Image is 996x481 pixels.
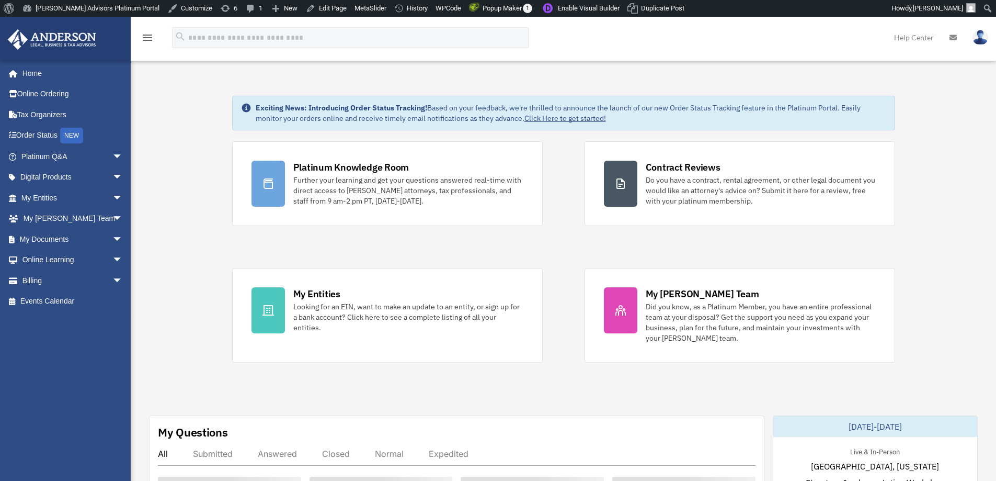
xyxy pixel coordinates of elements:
[585,268,895,363] a: My [PERSON_NAME] Team Did you know, as a Platinum Member, you have an entire professional team at...
[60,128,83,143] div: NEW
[158,424,228,440] div: My Questions
[7,229,139,250] a: My Documentsarrow_drop_down
[646,175,876,206] div: Do you have a contract, rental agreement, or other legal document you would like an attorney's ad...
[112,229,133,250] span: arrow_drop_down
[141,31,154,44] i: menu
[112,146,133,167] span: arrow_drop_down
[175,31,186,42] i: search
[646,161,720,174] div: Contract Reviews
[112,208,133,230] span: arrow_drop_down
[193,449,233,459] div: Submitted
[256,103,886,124] div: Based on your feedback, we're thrilled to announce the launch of our new Order Status Tracking fe...
[842,445,908,456] div: Live & In-Person
[7,146,139,167] a: Platinum Q&Aarrow_drop_down
[646,301,876,343] div: Did you know, as a Platinum Member, you have an entire professional team at your disposal? Get th...
[7,270,139,291] a: Billingarrow_drop_down
[293,287,340,300] div: My Entities
[7,208,139,229] a: My [PERSON_NAME] Teamarrow_drop_down
[112,187,133,209] span: arrow_drop_down
[429,449,468,459] div: Expedited
[5,29,99,50] img: Anderson Advisors Platinum Portal
[293,161,409,174] div: Platinum Knowledge Room
[7,250,139,271] a: Online Learningarrow_drop_down
[141,35,154,44] a: menu
[7,84,139,105] a: Online Ordering
[7,187,139,208] a: My Entitiesarrow_drop_down
[7,125,139,147] a: Order StatusNEW
[7,167,139,188] a: Digital Productsarrow_drop_down
[293,301,523,333] div: Looking for an EIN, want to make an update to an entity, or sign up for a bank account? Click her...
[322,449,350,459] div: Closed
[232,141,543,226] a: Platinum Knowledge Room Further your learning and get your questions answered real-time with dire...
[158,449,168,459] div: All
[112,270,133,292] span: arrow_drop_down
[112,167,133,188] span: arrow_drop_down
[646,287,759,300] div: My [PERSON_NAME] Team
[7,104,139,125] a: Tax Organizers
[112,250,133,271] span: arrow_drop_down
[886,17,942,58] a: Help Center
[913,4,963,12] span: [PERSON_NAME]
[811,460,939,473] span: [GEOGRAPHIC_DATA], [US_STATE]
[773,416,977,437] div: [DATE]-[DATE]
[972,30,988,45] img: User Pic
[585,141,895,226] a: Contract Reviews Do you have a contract, rental agreement, or other legal document you would like...
[293,175,523,206] div: Further your learning and get your questions answered real-time with direct access to [PERSON_NAM...
[523,4,532,13] span: 1
[258,449,297,459] div: Answered
[7,291,139,312] a: Events Calendar
[524,114,606,123] a: Click Here to get started!
[256,103,427,113] strong: Exciting News: Introducing Order Status Tracking!
[375,449,404,459] div: Normal
[7,63,133,84] a: Home
[232,268,543,363] a: My Entities Looking for an EIN, want to make an update to an entity, or sign up for a bank accoun...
